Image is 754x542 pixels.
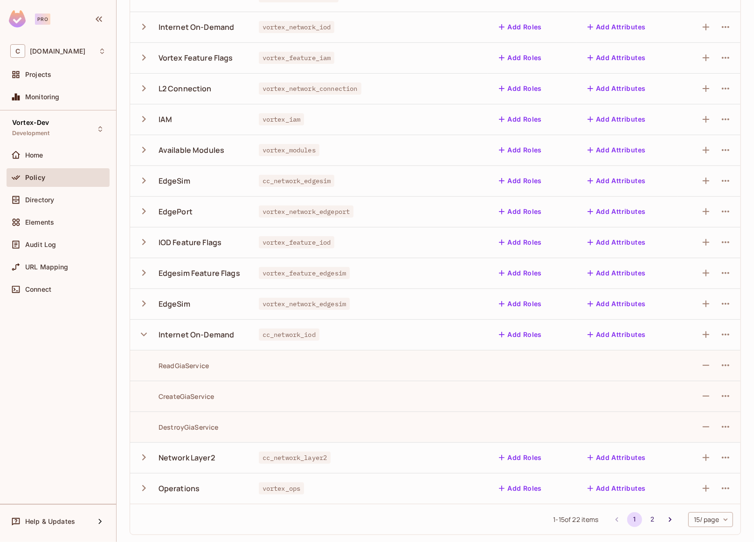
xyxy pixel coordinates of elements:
button: Add Roles [495,481,546,496]
span: Development [12,130,50,137]
span: vortex_modules [259,144,319,156]
span: Elements [25,219,54,226]
div: Vortex Feature Flags [159,53,233,63]
div: Available Modules [159,145,225,155]
span: Audit Log [25,241,56,248]
span: vortex_feature_iam [259,52,335,64]
div: Pro [35,14,50,25]
button: Add Roles [495,450,546,465]
div: Operations [159,483,200,494]
button: page 1 [627,512,642,527]
button: Add Roles [495,266,546,281]
span: vortex_iam [259,113,304,125]
span: cc_network_edgesim [259,175,335,187]
span: URL Mapping [25,263,69,271]
img: SReyMgAAAABJRU5ErkJggg== [9,10,26,27]
button: Add Attributes [584,81,650,96]
span: vortex_network_iod [259,21,335,33]
span: Directory [25,196,54,204]
span: Monitoring [25,93,60,101]
span: cc_network_layer2 [259,452,331,464]
span: 1 - 15 of 22 items [553,515,598,525]
button: Add Attributes [584,112,650,127]
button: Add Attributes [584,481,650,496]
span: Connect [25,286,51,293]
button: Add Roles [495,327,546,342]
span: vortex_network_edgeport [259,206,353,218]
button: Add Roles [495,204,546,219]
span: Home [25,151,43,159]
button: Add Roles [495,20,546,34]
div: EdgeSim [159,176,190,186]
div: IOD Feature Flags [159,237,222,247]
button: Add Roles [495,235,546,250]
button: Add Attributes [584,20,650,34]
span: vortex_ops [259,482,304,494]
button: Add Attributes [584,450,650,465]
nav: pagination navigation [608,512,679,527]
span: Help & Updates [25,518,75,525]
div: L2 Connection [159,83,212,94]
button: Add Attributes [584,143,650,158]
button: Add Attributes [584,296,650,311]
button: Add Attributes [584,327,650,342]
div: Edgesim Feature Flags [159,268,240,278]
div: Internet On-Demand [159,22,235,32]
div: DestroyGiaService [138,423,219,432]
button: Add Attributes [584,266,650,281]
button: Add Roles [495,296,546,311]
button: Add Roles [495,81,546,96]
span: cc_network_iod [259,329,319,341]
div: Network Layer2 [159,453,215,463]
div: 15 / page [688,512,733,527]
div: EdgeSim [159,299,190,309]
button: Go to next page [663,512,678,527]
button: Add Attributes [584,204,650,219]
span: vortex_network_connection [259,82,361,95]
span: vortex_feature_edgesim [259,267,350,279]
div: Internet On-Demand [159,329,235,340]
span: Policy [25,174,45,181]
span: Projects [25,71,51,78]
div: ReadGiaService [138,361,209,370]
button: Add Roles [495,143,546,158]
button: Add Roles [495,173,546,188]
button: Add Attributes [584,235,650,250]
button: Add Attributes [584,50,650,65]
button: Add Roles [495,112,546,127]
button: Go to page 2 [645,512,660,527]
span: Workspace: consoleconnect.com [30,48,85,55]
span: Vortex-Dev [12,119,49,126]
div: CreateGiaService [138,392,214,401]
span: vortex_network_edgesim [259,298,350,310]
span: C [10,44,25,58]
div: EdgePort [159,206,193,217]
button: Add Attributes [584,173,650,188]
button: Add Roles [495,50,546,65]
span: vortex_feature_iod [259,236,335,248]
div: IAM [159,114,172,124]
